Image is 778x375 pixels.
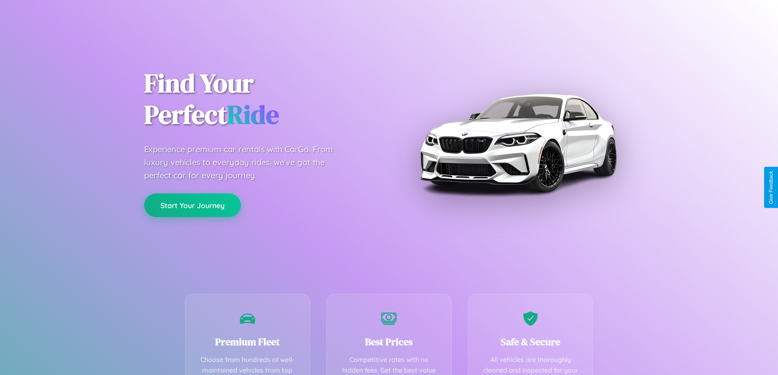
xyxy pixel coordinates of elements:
p: Experience premium car rentals with CarGo. From luxury vehicles to everyday rides, we've got the ... [144,143,348,182]
h1: Find Your Perfect [144,68,377,131]
img: Premium BMW car rental vehicle [416,41,620,245]
h3: Safe & Secure [481,335,581,348]
span: Ride [227,97,279,132]
div: Give Feedback [768,171,774,204]
h3: Best Prices [339,335,439,348]
h3: Premium Fleet [198,335,298,348]
button: Start Your Journey [144,193,241,217]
